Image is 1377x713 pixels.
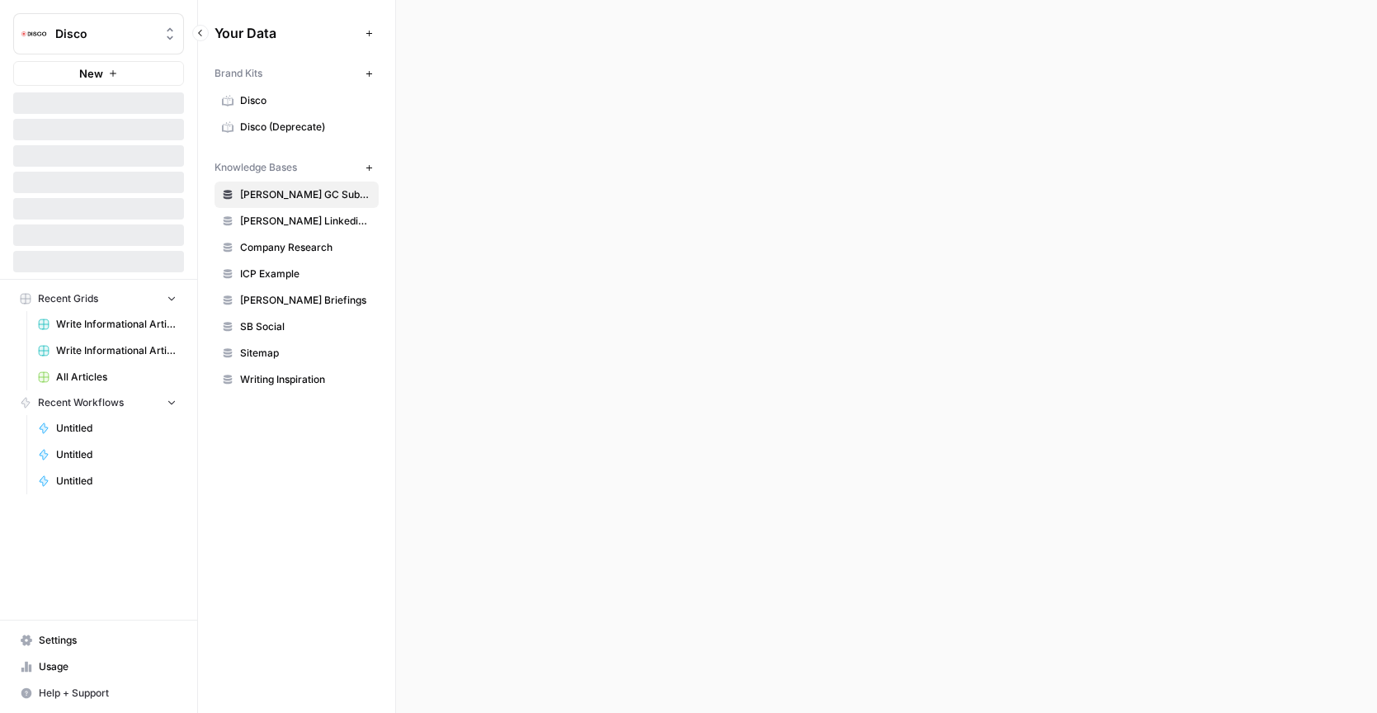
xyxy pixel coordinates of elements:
span: Untitled [56,474,177,489]
img: Disco Logo [19,19,49,49]
button: Workspace: Disco [13,13,184,54]
a: Writing Inspiration [215,366,379,393]
button: New [13,61,184,86]
a: Disco (Deprecate) [215,114,379,140]
a: [PERSON_NAME] Briefings [215,287,379,314]
span: Write Informational Articles [56,343,177,358]
span: SB Social [240,319,371,334]
a: All Articles [31,364,184,390]
span: [PERSON_NAME] Linkedin Posts [240,214,371,229]
a: Untitled [31,468,184,494]
span: [PERSON_NAME] GC Substack [240,187,371,202]
span: Recent Grids [38,291,98,306]
button: Recent Workflows [13,390,184,415]
span: Disco (Deprecate) [240,120,371,135]
a: ICP Example [215,261,379,287]
span: Recent Workflows [38,395,124,410]
span: Disco [55,26,155,42]
a: Write Informational Articles [31,338,184,364]
a: [PERSON_NAME] GC Substack [215,182,379,208]
span: Help + Support [39,686,177,701]
span: Brand Kits [215,66,262,81]
a: Settings [13,627,184,654]
a: Write Informational Articles [31,311,184,338]
a: Untitled [31,441,184,468]
button: Recent Grids [13,286,184,311]
span: Disco [240,93,371,108]
span: Sitemap [240,346,371,361]
span: Writing Inspiration [240,372,371,387]
span: Untitled [56,421,177,436]
span: Untitled [56,447,177,462]
span: Write Informational Articles [56,317,177,332]
span: Knowledge Bases [215,160,297,175]
span: Company Research [240,240,371,255]
a: Company Research [215,234,379,261]
span: Settings [39,633,177,648]
a: SB Social [215,314,379,340]
a: [PERSON_NAME] Linkedin Posts [215,208,379,234]
a: Disco [215,87,379,114]
a: Untitled [31,415,184,441]
span: ICP Example [240,267,371,281]
span: [PERSON_NAME] Briefings [240,293,371,308]
span: All Articles [56,370,177,385]
a: Usage [13,654,184,680]
span: Usage [39,659,177,674]
span: Your Data [215,23,359,43]
button: Help + Support [13,680,184,706]
span: New [79,65,103,82]
a: Sitemap [215,340,379,366]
